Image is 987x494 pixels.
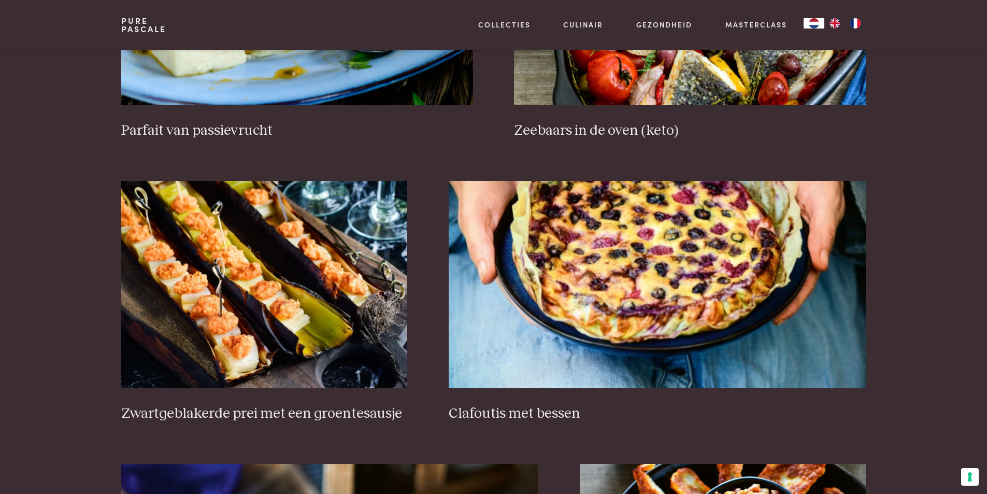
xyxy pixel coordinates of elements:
h3: Parfait van passievrucht [121,122,473,140]
img: Zwartgeblakerde prei met een groentesausje [121,181,407,388]
a: Gezondheid [636,19,692,30]
a: Masterclass [725,19,787,30]
h3: Zeebaars in de oven (keto) [514,122,865,140]
a: PurePascale [121,17,166,33]
a: Clafoutis met bessen Clafoutis met bessen [449,181,866,422]
a: NL [804,18,824,29]
img: Clafoutis met bessen [449,181,866,388]
a: EN [824,18,845,29]
a: Collecties [478,19,531,30]
a: Zwartgeblakerde prei met een groentesausje Zwartgeblakerde prei met een groentesausje [121,181,407,422]
h3: Clafoutis met bessen [449,405,866,423]
h3: Zwartgeblakerde prei met een groentesausje [121,405,407,423]
button: Uw voorkeuren voor toestemming voor trackingtechnologieën [961,468,979,486]
div: Language [804,18,824,29]
aside: Language selected: Nederlands [804,18,866,29]
a: FR [845,18,866,29]
ul: Language list [824,18,866,29]
a: Culinair [563,19,603,30]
